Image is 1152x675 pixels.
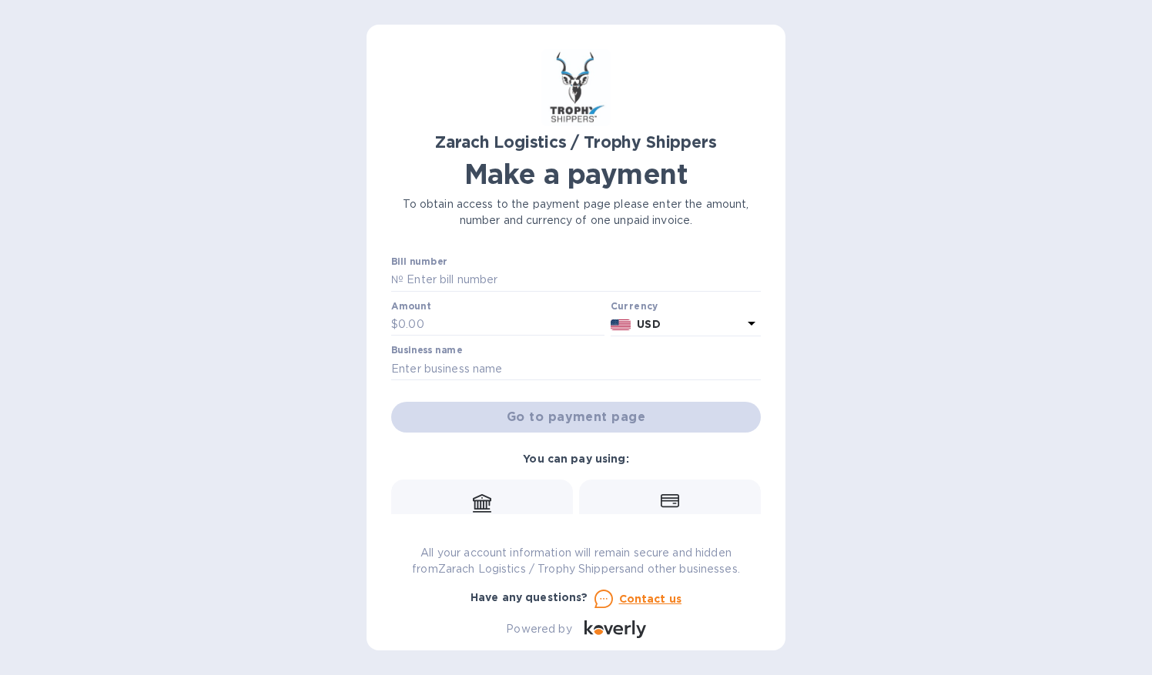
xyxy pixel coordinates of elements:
[391,196,761,229] p: To obtain access to the payment page please enter the amount, number and currency of one unpaid i...
[391,158,761,190] h1: Make a payment
[391,302,430,311] label: Amount
[391,316,398,332] p: $
[611,300,658,312] b: Currency
[391,545,761,577] p: All your account information will remain secure and hidden from Zarach Logistics / Trophy Shipper...
[506,621,571,637] p: Powered by
[391,346,462,356] label: Business name
[435,132,716,152] b: Zarach Logistics / Trophy Shippers
[404,269,761,292] input: Enter bill number
[471,591,588,603] b: Have any questions?
[611,319,631,330] img: USD
[391,272,404,288] p: №
[619,593,682,605] u: Contact us
[523,453,628,465] b: You can pay using:
[637,318,660,330] b: USD
[398,313,604,336] input: 0.00
[391,258,447,267] label: Bill number
[391,357,761,380] input: Enter business name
